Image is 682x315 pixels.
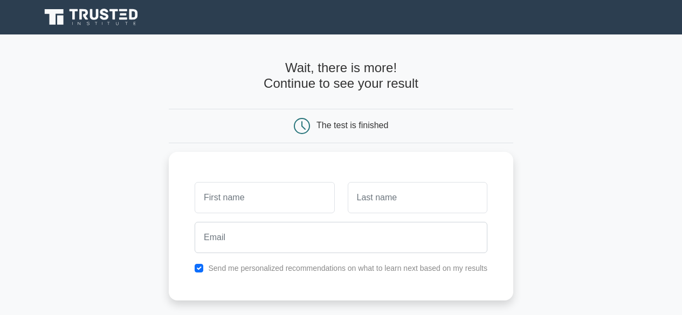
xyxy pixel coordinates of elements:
[195,182,334,213] input: First name
[169,60,513,92] h4: Wait, there is more! Continue to see your result
[316,121,388,130] div: The test is finished
[348,182,487,213] input: Last name
[208,264,487,272] label: Send me personalized recommendations on what to learn next based on my results
[195,222,487,253] input: Email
